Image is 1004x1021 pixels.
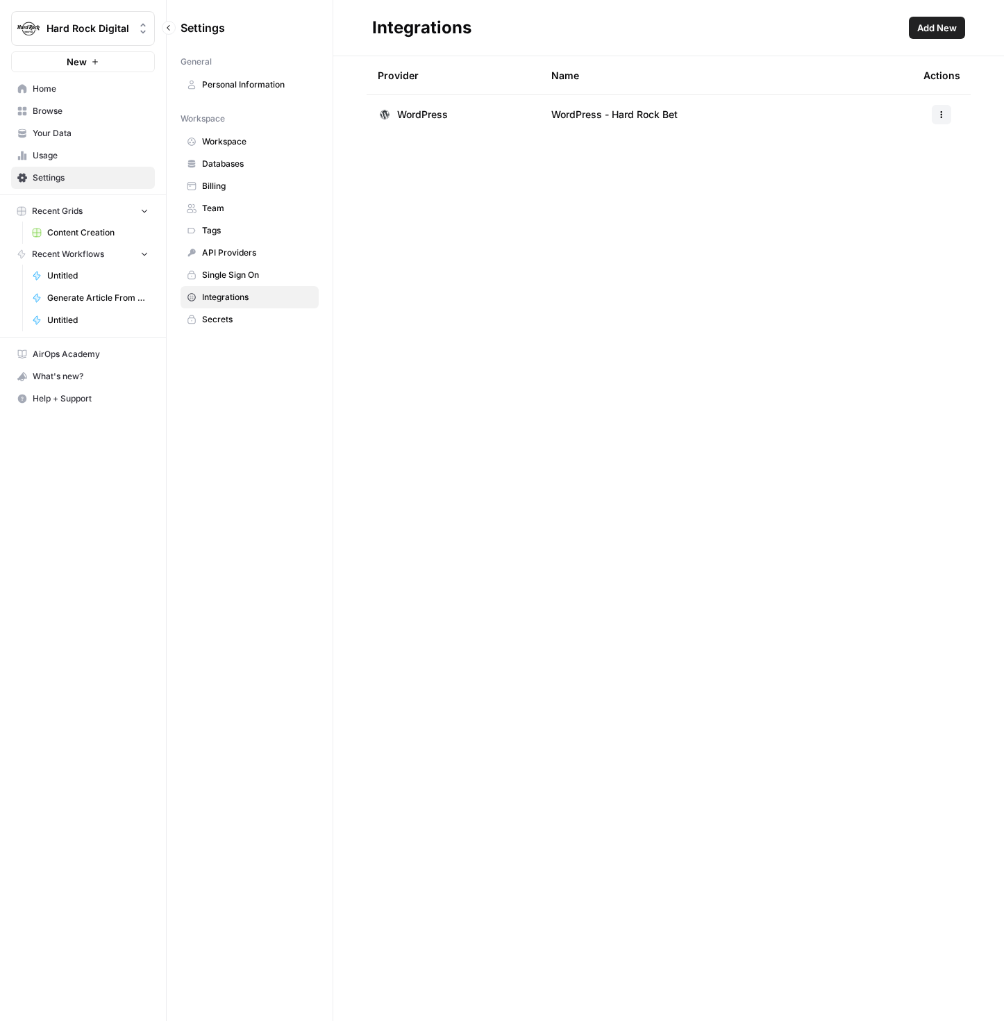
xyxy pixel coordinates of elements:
span: Single Sign On [202,269,312,281]
span: API Providers [202,247,312,259]
span: Browse [33,105,149,117]
div: What's new? [12,366,154,387]
button: What's new? [11,365,155,388]
button: Workspace: Hard Rock Digital [11,11,155,46]
div: Provider [378,56,419,94]
a: Home [11,78,155,100]
span: WordPress - Hard Rock Bet [551,108,678,122]
span: Tags [202,224,312,237]
a: Tags [181,219,319,242]
a: Personal Information [181,74,319,96]
div: Actions [923,56,960,94]
span: Untitled [47,269,149,282]
span: Content Creation [47,226,149,239]
div: Name [551,56,901,94]
span: New [67,55,87,69]
span: Home [33,83,149,95]
a: Single Sign On [181,264,319,286]
a: Content Creation [26,222,155,244]
span: Usage [33,149,149,162]
span: Secrets [202,313,312,326]
button: New [11,51,155,72]
span: Help + Support [33,392,149,405]
span: Workspace [202,135,312,148]
span: Billing [202,180,312,192]
span: Settings [33,172,149,184]
span: Untitled [47,314,149,326]
span: Hard Rock Digital [47,22,131,35]
span: AirOps Academy [33,348,149,360]
span: Add New [917,21,957,35]
span: Generate Article From Outline [47,292,149,304]
a: Secrets [181,308,319,331]
img: WordPress [378,108,392,122]
img: Hard Rock Digital Logo [16,16,41,41]
button: Recent Workflows [11,244,155,265]
span: Settings [181,19,225,36]
button: Add New [909,17,965,39]
a: Untitled [26,265,155,287]
span: Integrations [202,291,312,304]
a: Browse [11,100,155,122]
a: API Providers [181,242,319,264]
span: Recent Grids [32,205,83,217]
span: Team [202,202,312,215]
span: Databases [202,158,312,170]
button: Recent Grids [11,201,155,222]
a: Team [181,197,319,219]
span: Recent Workflows [32,248,104,260]
a: Untitled [26,309,155,331]
a: Usage [11,144,155,167]
a: Billing [181,175,319,197]
a: Integrations [181,286,319,308]
a: Workspace [181,131,319,153]
a: Settings [11,167,155,189]
span: WordPress [397,108,448,122]
a: Databases [181,153,319,175]
a: AirOps Academy [11,343,155,365]
button: Help + Support [11,388,155,410]
span: General [181,56,212,68]
span: Personal Information [202,78,312,91]
div: Integrations [372,17,471,39]
span: Workspace [181,113,225,125]
span: Your Data [33,127,149,140]
a: Generate Article From Outline [26,287,155,309]
a: Your Data [11,122,155,144]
